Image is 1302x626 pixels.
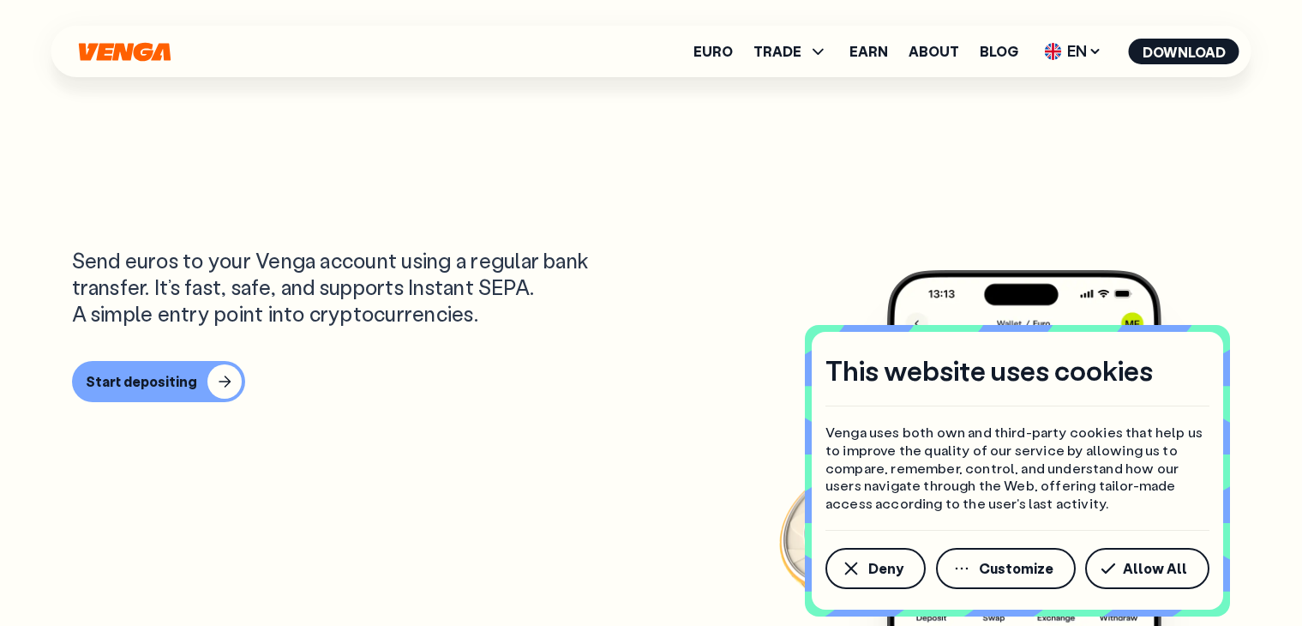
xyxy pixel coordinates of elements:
svg: Home [77,42,173,62]
a: Earn [849,45,888,58]
img: flag-uk [1045,43,1062,60]
a: Blog [980,45,1018,58]
button: Customize [936,548,1076,589]
div: Start depositing [86,373,197,390]
button: Deny [825,548,926,589]
button: Download [1129,39,1239,64]
span: EN [1039,38,1108,65]
img: Bitcoin [776,452,930,606]
a: Start depositing [72,361,1231,402]
a: Euro [693,45,733,58]
span: Customize [979,562,1053,575]
span: TRADE [753,41,829,62]
p: Send euros to your Venga account using a regular bank transfer. It’s fast, safe, and supports Ins... [72,247,614,328]
h4: This website uses cookies [825,352,1153,388]
button: Allow All [1085,548,1209,589]
button: Start depositing [72,361,245,402]
a: About [909,45,959,58]
p: Venga uses both own and third-party cookies that help us to improve the quality of our service by... [825,424,1209,513]
span: Allow All [1123,562,1187,575]
span: TRADE [753,45,801,58]
span: Deny [868,562,903,575]
img: USDC coin [1110,336,1233,460]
